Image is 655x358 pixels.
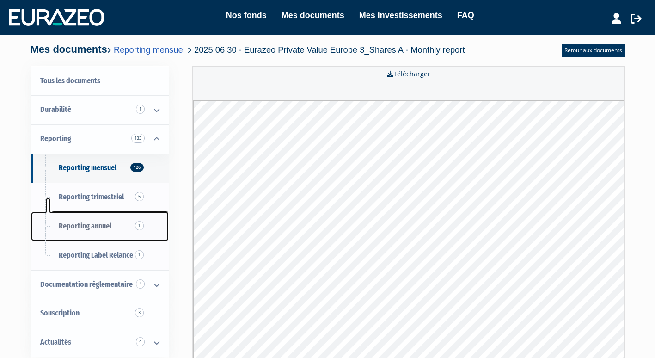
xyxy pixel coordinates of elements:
span: 4 [136,337,145,346]
a: Tous les documents [31,67,169,96]
span: Reporting trimestriel [59,192,124,201]
a: Nos fonds [226,9,267,22]
span: Souscription [40,309,80,317]
span: 3 [135,308,144,317]
span: 133 [131,134,145,143]
a: Mes investissements [359,9,442,22]
span: 5 [135,192,144,201]
a: Reporting mensuel126 [31,154,169,183]
span: Documentation règlementaire [40,280,133,289]
a: Reporting annuel1 [31,212,169,241]
a: Actualités 4 [31,328,169,357]
a: Reporting Label Relance1 [31,241,169,270]
a: Reporting trimestriel5 [31,183,169,212]
span: Reporting [40,134,71,143]
a: FAQ [457,9,474,22]
a: Documentation règlementaire 4 [31,270,169,299]
span: Actualités [40,338,71,346]
a: Reporting 133 [31,124,169,154]
a: Mes documents [282,9,344,22]
a: Durabilité 1 [31,95,169,124]
span: Reporting mensuel [59,163,116,172]
h4: Mes documents [31,44,465,55]
img: 1732889491-logotype_eurazeo_blanc_rvb.png [9,9,104,25]
span: 1 [135,221,144,230]
span: 1 [135,250,144,259]
a: Retour aux documents [562,44,625,57]
a: Télécharger [193,67,624,81]
span: Reporting Label Relance [59,251,133,259]
span: Reporting annuel [59,222,111,230]
span: 1 [136,105,145,114]
a: Reporting mensuel [114,45,185,55]
span: 126 [130,163,144,172]
span: Durabilité [40,105,71,114]
a: Souscription3 [31,299,169,328]
span: 4 [136,279,145,289]
span: 2025 06 30 - Eurazeo Private Value Europe 3_Shares A - Monthly report [194,45,465,55]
